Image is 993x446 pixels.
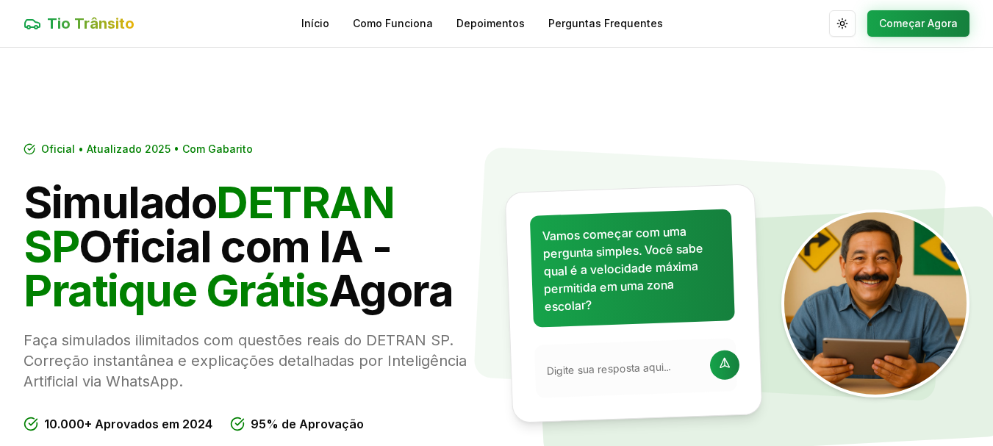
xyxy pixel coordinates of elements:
img: Tio Trânsito [781,209,969,398]
span: 95% de Aprovação [251,415,364,433]
a: Início [301,16,329,31]
button: Começar Agora [867,10,969,37]
a: Depoimentos [456,16,525,31]
span: Oficial • Atualizado 2025 • Com Gabarito [41,142,253,157]
span: Tio Trânsito [47,13,135,34]
a: Tio Trânsito [24,13,135,34]
span: 10.000+ Aprovados em 2024 [44,415,212,433]
span: Pratique Grátis [24,264,329,317]
a: Perguntas Frequentes [548,16,663,31]
p: Faça simulados ilimitados com questões reais do DETRAN SP. Correção instantânea e explicações det... [24,330,485,392]
p: Vamos começar com uma pergunta simples. Você sabe qual é a velocidade máxima permitida em uma zon... [542,221,723,315]
h1: Simulado Oficial com IA - Agora [24,180,485,312]
a: Como Funciona [353,16,433,31]
input: Digite sua resposta aqui... [546,359,701,378]
span: DETRAN SP [24,176,394,273]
